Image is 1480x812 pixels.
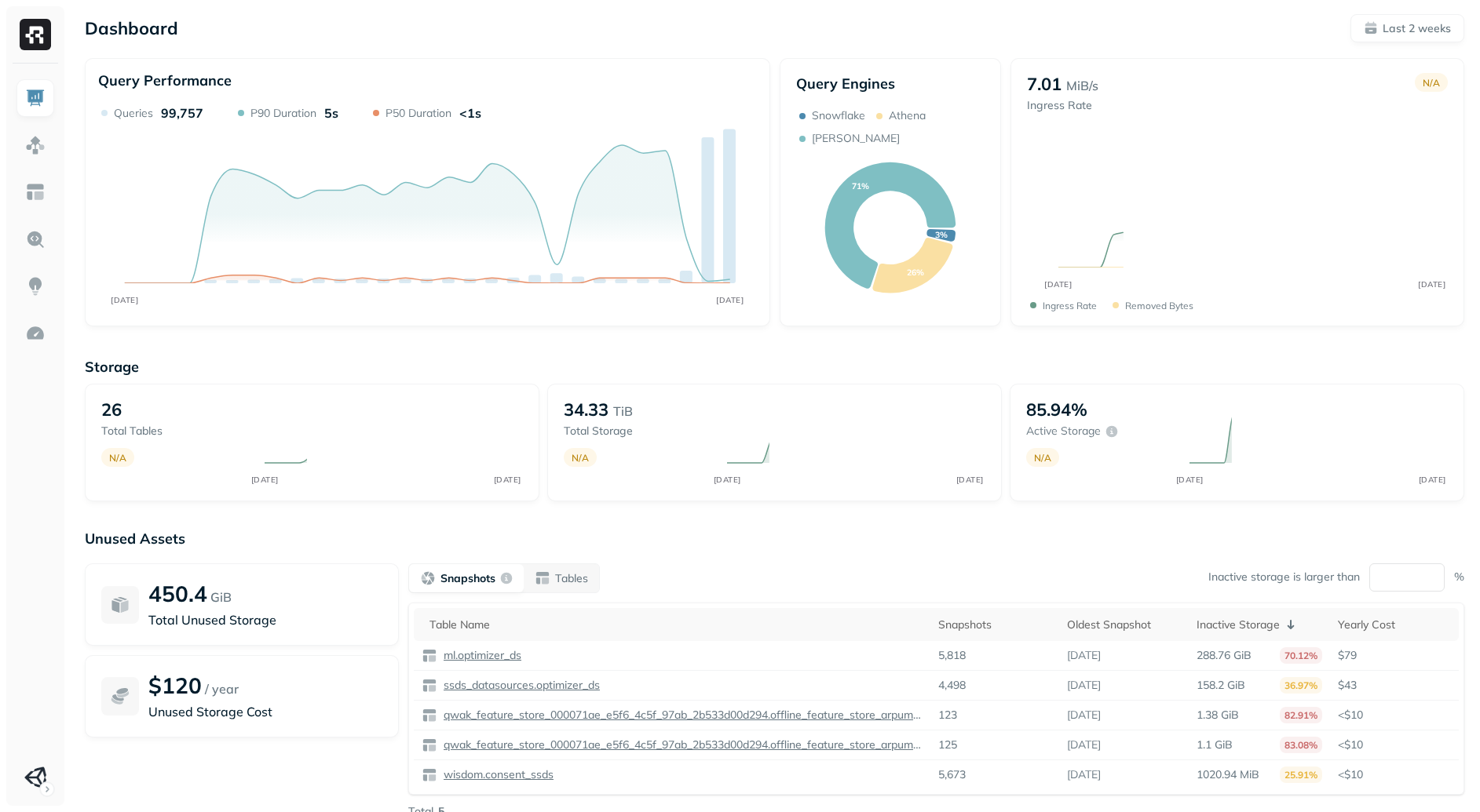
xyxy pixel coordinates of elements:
[210,588,232,606] p: GiB
[114,106,153,121] p: Queries
[440,571,495,586] p: Snapshots
[386,106,451,121] p: P50 Duration
[812,131,900,146] p: [PERSON_NAME]
[1280,677,1322,694] p: 36.97%
[148,580,207,607] p: 450.4
[938,617,1051,632] div: Snapshots
[1197,708,1239,723] p: 1.38 GiB
[440,678,600,693] p: ssds_datasources.optimizer_ds
[85,530,1464,548] p: Unused Assets
[555,571,588,586] p: Tables
[1034,452,1051,464] p: N/A
[161,105,203,121] p: 99,757
[812,108,865,123] p: Snowflake
[437,737,923,752] a: qwak_feature_store_000071ae_e5f6_4c5f_97ab_2b533d00d294.offline_feature_store_arpumizer_game_user...
[422,737,437,753] img: table
[1338,737,1451,752] p: <$10
[98,71,232,89] p: Query Performance
[1280,737,1322,753] p: 83.08%
[24,766,46,788] img: Unity
[907,267,924,278] text: 26%
[796,75,985,93] p: Query Engines
[613,402,633,421] p: TiB
[1197,678,1245,693] p: 158.2 GiB
[437,648,521,663] a: ml.optimizer_ds
[1026,424,1101,439] p: Active storage
[1067,708,1101,723] p: [DATE]
[935,229,948,240] text: 3%
[1197,767,1259,782] p: 1020.94 MiB
[713,475,740,485] tspan: [DATE]
[324,105,338,121] p: 5s
[956,475,983,485] tspan: [DATE]
[25,182,46,202] img: Asset Explorer
[440,708,923,723] p: qwak_feature_store_000071ae_e5f6_4c5f_97ab_2b533d00d294.offline_feature_store_arpumizer_user_leve...
[1454,570,1464,584] p: %
[437,708,923,723] a: qwak_feature_store_000071ae_e5f6_4c5f_97ab_2b533d00d294.offline_feature_store_arpumizer_user_leve...
[1067,767,1101,782] p: [DATE]
[938,708,957,723] p: 123
[437,767,554,782] a: wisdom.consent_ssds
[20,19,51,50] img: Ryft
[422,648,437,664] img: table
[1027,73,1062,95] p: 7.01
[85,358,1464,376] p: Storage
[1026,399,1087,421] p: 85.94%
[205,679,239,698] p: / year
[422,678,437,694] img: table
[1027,98,1098,113] p: Ingress Rate
[1350,14,1464,42] button: Last 2 weeks
[938,648,966,663] p: 5,818
[938,737,957,752] p: 125
[85,17,178,39] p: Dashboard
[250,106,316,121] p: P90 Duration
[1197,648,1252,663] p: 288.76 GiB
[1175,475,1203,485] tspan: [DATE]
[852,180,869,191] text: 71%
[1197,737,1233,752] p: 1.1 GiB
[148,702,382,721] p: Unused Storage Cost
[111,295,138,304] tspan: [DATE]
[1280,707,1322,723] p: 82.91%
[250,475,278,485] tspan: [DATE]
[1125,300,1193,311] p: Removed bytes
[459,105,481,121] p: <1s
[109,452,126,464] p: N/A
[564,424,711,439] p: Total storage
[148,672,202,699] p: $120
[1066,76,1098,95] p: MiB/s
[1383,21,1451,36] p: Last 2 weeks
[25,88,46,108] img: Dashboard
[25,229,46,249] img: Query Explorer
[1338,708,1451,723] p: <$10
[1280,647,1322,664] p: 70.12%
[25,276,46,297] img: Insights
[938,767,966,782] p: 5,673
[572,452,589,464] p: N/A
[1208,570,1360,584] p: Inactive storage is larger than
[148,610,382,629] p: Total Unused Storage
[437,678,600,693] a: ssds_datasources.optimizer_ds
[25,323,46,344] img: Optimization
[25,135,46,155] img: Assets
[1067,617,1180,632] div: Oldest Snapshot
[1067,678,1101,693] p: [DATE]
[1338,678,1451,693] p: $43
[422,767,437,783] img: table
[429,617,923,632] div: Table Name
[440,648,521,663] p: ml.optimizer_ds
[564,399,608,421] p: 34.33
[1338,648,1451,663] p: $79
[1067,737,1101,752] p: [DATE]
[716,295,744,304] tspan: [DATE]
[1045,279,1073,289] tspan: [DATE]
[1280,766,1322,783] p: 25.91%
[1418,475,1445,485] tspan: [DATE]
[1197,617,1280,632] p: Inactive Storage
[1423,77,1440,89] p: N/A
[101,399,122,421] p: 26
[889,108,926,123] p: Athena
[1067,648,1101,663] p: [DATE]
[493,475,521,485] tspan: [DATE]
[938,678,966,693] p: 4,498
